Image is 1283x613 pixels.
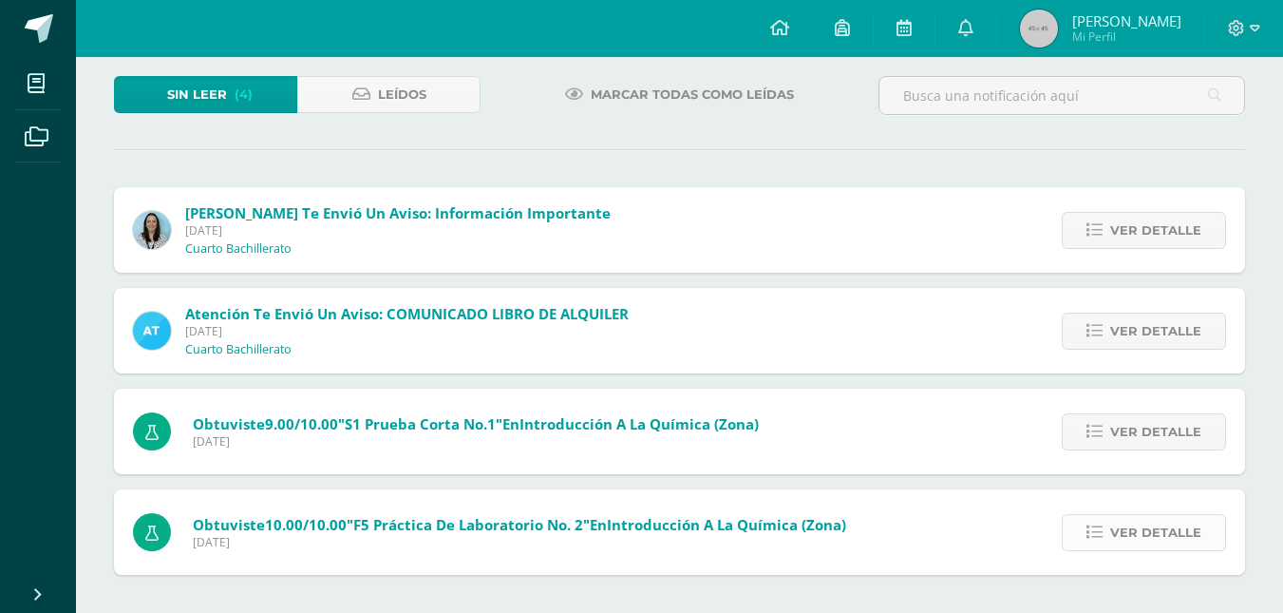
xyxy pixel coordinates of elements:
span: Introducción a la Química (Zona) [519,414,759,433]
img: aed16db0a88ebd6752f21681ad1200a1.png [133,211,171,249]
span: Leídos [378,77,426,112]
span: [PERSON_NAME] [1072,11,1181,30]
span: Sin leer [167,77,227,112]
span: Ver detalle [1110,314,1201,349]
a: Leídos [297,76,481,113]
span: Atención te envió un aviso: COMUNICADO LIBRO DE ALQUILER [185,304,629,323]
span: [DATE] [185,222,611,239]
input: Busca una notificación aquí [879,77,1244,114]
span: "S1 Prueba Corta No.1" [338,414,502,433]
span: Obtuviste en [193,515,846,534]
a: Sin leer(4) [114,76,297,113]
span: [DATE] [193,433,759,450]
span: [DATE] [193,534,846,550]
a: Marcar todas como leídas [541,76,818,113]
span: Introducción a la Química (Zona) [607,515,846,534]
span: "F5 Práctica de Laboratorio No. 2" [347,515,590,534]
span: [PERSON_NAME] te envió un aviso: Información importante [185,203,611,222]
img: 9fc725f787f6a993fc92a288b7a8b70c.png [133,312,171,350]
span: Ver detalle [1110,213,1201,248]
span: 9.00/10.00 [265,414,338,433]
span: Marcar todas como leídas [591,77,794,112]
span: (4) [235,77,253,112]
span: Ver detalle [1110,414,1201,450]
span: Mi Perfil [1072,29,1181,45]
span: 10.00/10.00 [265,515,347,534]
p: Cuarto Bachillerato [185,241,292,257]
span: Ver detalle [1110,515,1201,550]
span: Obtuviste en [193,414,759,433]
span: [DATE] [185,323,629,339]
p: Cuarto Bachillerato [185,342,292,357]
img: 45x45 [1020,10,1058,48]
